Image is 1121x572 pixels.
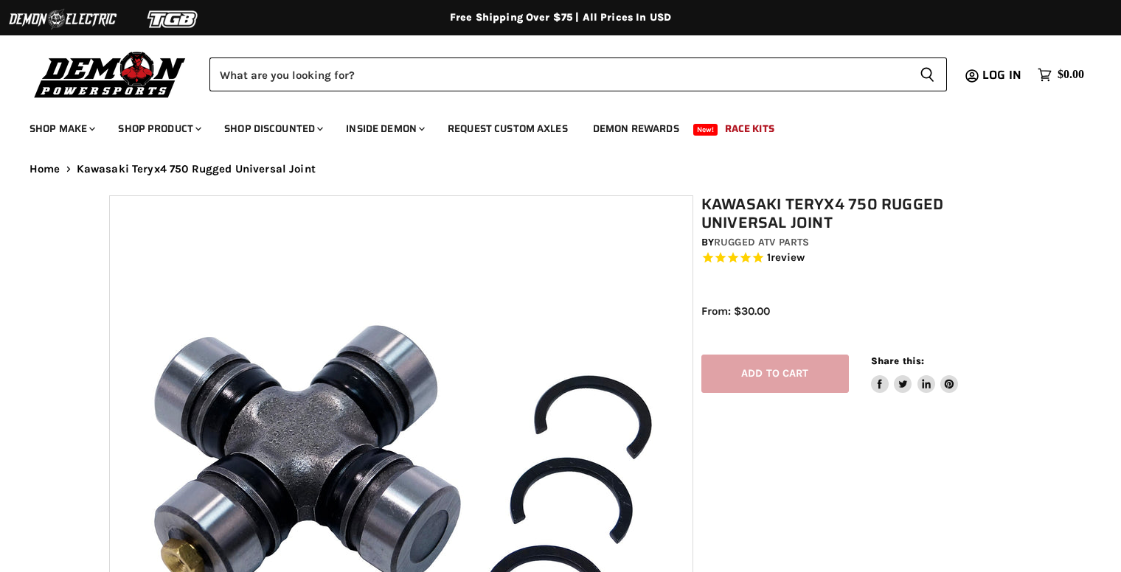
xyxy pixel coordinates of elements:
span: New! [693,124,718,136]
a: Inside Demon [335,114,434,144]
input: Search [209,57,908,91]
span: From: $30.00 [701,304,770,318]
span: Share this: [871,355,924,366]
img: Demon Powersports [29,48,191,100]
a: $0.00 [1030,64,1091,86]
a: Demon Rewards [582,114,690,144]
span: Rated 5.0 out of 5 stars 1 reviews [701,251,1020,266]
span: 1 reviews [767,251,805,265]
button: Search [908,57,947,91]
a: Shop Discounted [213,114,332,144]
img: TGB Logo 2 [118,5,229,33]
img: Demon Electric Logo 2 [7,5,118,33]
a: Shop Product [107,114,210,144]
a: Shop Make [18,114,104,144]
span: $0.00 [1058,68,1084,82]
form: Product [209,57,947,91]
a: Request Custom Axles [437,114,579,144]
a: Home [29,163,60,175]
a: Rugged ATV Parts [714,236,809,248]
span: review [771,251,805,265]
span: Kawasaki Teryx4 750 Rugged Universal Joint [77,163,316,175]
div: by [701,234,1020,251]
span: Log in [982,66,1021,84]
aside: Share this: [871,355,959,394]
ul: Main menu [18,108,1080,144]
a: Race Kits [714,114,785,144]
a: Log in [976,69,1030,82]
h1: Kawasaki Teryx4 750 Rugged Universal Joint [701,195,1020,232]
